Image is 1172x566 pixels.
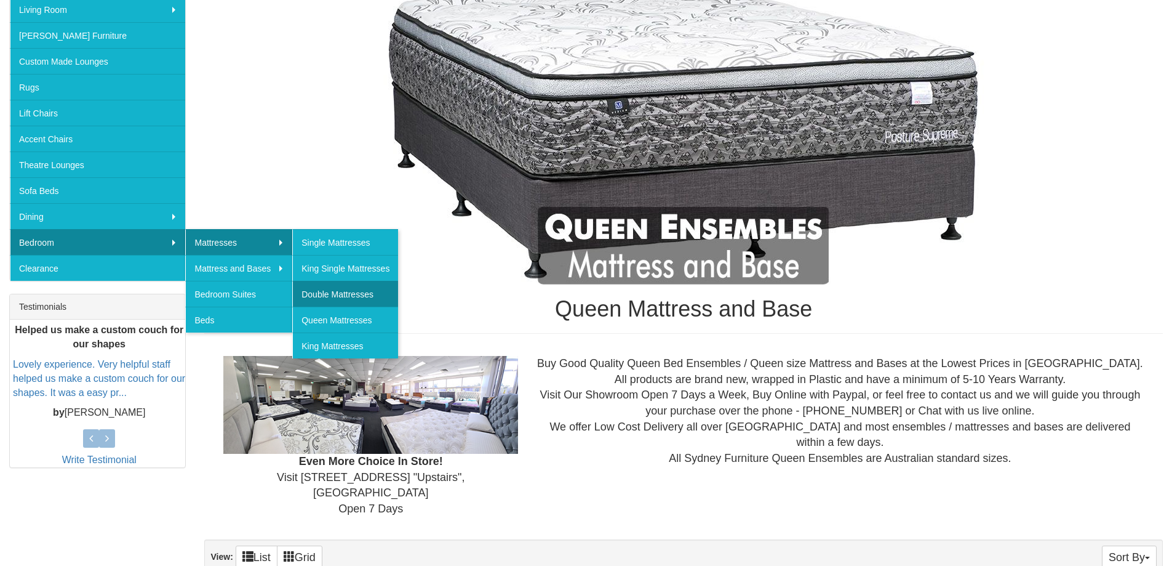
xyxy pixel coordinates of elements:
[292,281,398,307] a: Double Mattresses
[13,359,185,398] a: Lovely experience. Very helpful staff helped us make a custom couch for our shapes. It was a easy...
[299,455,443,467] b: Even More Choice In Store!
[53,408,65,418] b: by
[62,455,137,465] a: Write Testimonial
[10,229,185,255] a: Bedroom
[292,229,398,255] a: Single Mattresses
[10,255,185,281] a: Clearance
[15,325,183,350] b: Helped us make a custom couch for our shapes
[10,203,185,229] a: Dining
[10,22,185,48] a: [PERSON_NAME] Furniture
[10,100,185,126] a: Lift Chairs
[185,307,292,333] a: Beds
[292,307,398,333] a: Queen Mattresses
[10,74,185,100] a: Rugs
[185,255,292,281] a: Mattress and Bases
[13,406,185,421] p: [PERSON_NAME]
[210,552,233,562] strong: View:
[527,356,1153,467] div: Buy Good Quality Queen Bed Ensembles / Queen size Mattress and Bases at the Lowest Prices in [GEO...
[10,152,185,177] a: Theatre Lounges
[292,255,398,281] a: King Single Mattresses
[292,333,398,358] a: King Mattresses
[185,229,292,255] a: Mattresses
[214,356,527,517] div: Visit [STREET_ADDRESS] "Upstairs", [GEOGRAPHIC_DATA] Open 7 Days
[204,297,1163,321] h1: Queen Mattress and Base
[10,294,185,320] div: Testimonials
[10,126,185,152] a: Accent Chairs
[185,281,292,307] a: Bedroom Suites
[10,48,185,74] a: Custom Made Lounges
[10,177,185,203] a: Sofa Beds
[223,356,518,454] img: Showroom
